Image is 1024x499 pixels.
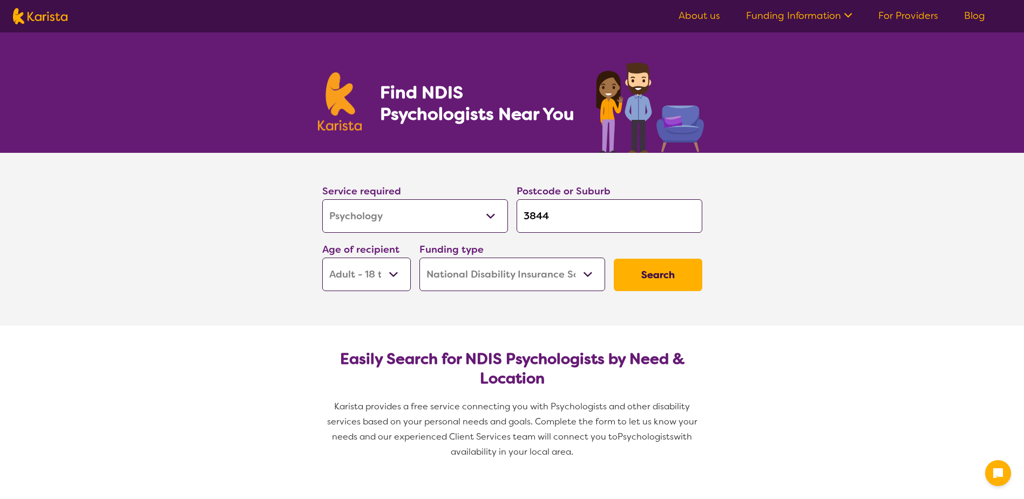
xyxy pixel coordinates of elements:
label: Funding type [419,243,484,256]
a: Funding Information [746,9,852,22]
a: For Providers [878,9,938,22]
h2: Easily Search for NDIS Psychologists by Need & Location [331,349,694,388]
img: psychology [592,58,707,153]
img: Karista logo [13,8,67,24]
input: Type [517,199,702,233]
img: Karista logo [318,72,362,131]
a: Blog [964,9,985,22]
label: Postcode or Suburb [517,185,611,198]
a: About us [679,9,720,22]
span: Karista provides a free service connecting you with Psychologists and other disability services b... [327,401,700,442]
h1: Find NDIS Psychologists Near You [380,82,580,125]
label: Age of recipient [322,243,399,256]
button: Search [614,259,702,291]
label: Service required [322,185,401,198]
span: Psychologists [618,431,674,442]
